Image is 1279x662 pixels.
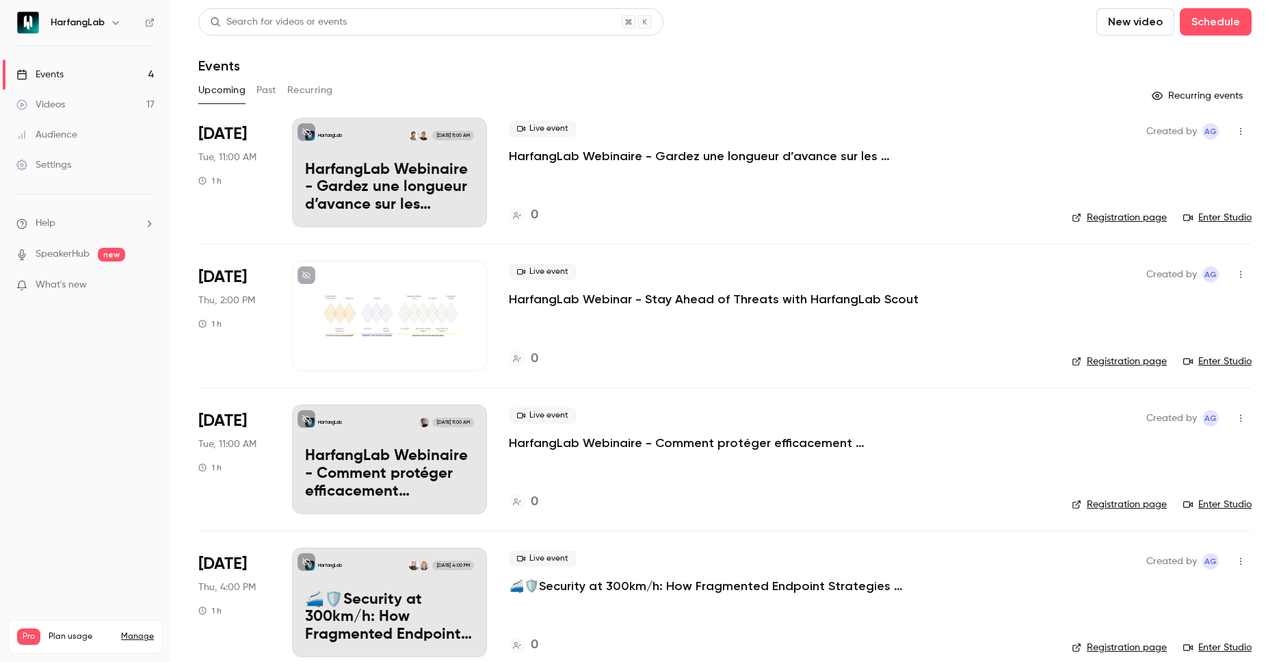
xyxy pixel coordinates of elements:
[1146,85,1252,107] button: Recurring events
[16,158,71,172] div: Settings
[1202,553,1219,570] span: Alexandre Gestat
[17,628,40,645] span: Pro
[318,562,342,569] p: HarfangLab
[16,216,155,231] li: help-dropdown-opener
[509,148,919,164] a: HarfangLab Webinaire - Gardez une longueur d’avance sur les menaces avec HarfangLab Scout
[292,118,487,227] a: HarfangLab Webinaire - Gardez une longueur d’avance sur les menaces avec HarfangLab ScoutHarfangL...
[17,12,39,34] img: HarfangLab
[1096,8,1174,36] button: New video
[292,548,487,657] a: 🚄🛡️Security at 300km/h: How Fragmented Endpoint Strategies Derail Attack Surface Management ?Harf...
[198,58,240,74] h1: Events
[509,407,577,424] span: Live event
[531,206,538,225] h4: 0
[318,419,342,426] p: HarfangLab
[1183,355,1252,368] a: Enter Studio
[98,248,125,262] span: new
[509,578,919,594] a: 🚄🛡️Security at 300km/h: How Fragmented Endpoint Strategies Derail Attack Surface Management ?
[198,605,222,616] div: 1 h
[1072,641,1167,654] a: Registration page
[509,435,919,451] a: HarfangLab Webinaire - Comment protéger efficacement l’enseignement supérieur contre les cyberatt...
[1180,8,1252,36] button: Schedule
[1204,266,1217,283] span: AG
[318,132,342,139] p: HarfangLab
[305,448,474,500] p: HarfangLab Webinaire - Comment protéger efficacement l’enseignement supérieur contre les cyberatt...
[1072,211,1167,225] a: Registration page
[16,68,64,81] div: Events
[432,131,473,140] span: [DATE] 11:00 AM
[198,581,256,594] span: Thu, 4:00 PM
[36,278,87,292] span: What's new
[531,636,538,654] h4: 0
[1146,553,1197,570] span: Created by
[531,493,538,511] h4: 0
[305,162,474,214] p: HarfangLab Webinaire - Gardez une longueur d’avance sur les menaces avec HarfangLab Scout
[198,318,222,329] div: 1 h
[509,636,538,654] a: 0
[419,418,429,427] img: Florian Le Roux
[409,561,419,570] img: Anouck Teiller
[432,561,473,570] span: [DATE] 4:00 PM
[509,291,919,307] a: HarfangLab Webinar - Stay Ahead of Threats with HarfangLab Scout
[509,550,577,567] span: Live event
[509,264,577,280] span: Live event
[432,418,473,427] span: [DATE] 11:00 AM
[1072,498,1167,511] a: Registration page
[16,128,77,142] div: Audience
[198,151,256,164] span: Tue, 11:00 AM
[1202,266,1219,283] span: Alexandre Gestat
[509,120,577,137] span: Live event
[292,405,487,514] a: HarfangLab Webinaire - Comment protéger efficacement l’enseignement supérieur contre les cyberatt...
[198,261,270,370] div: Oct 9 Thu, 2:00 PM (Europe/Paris)
[305,591,474,644] p: 🚄🛡️Security at 300km/h: How Fragmented Endpoint Strategies Derail Attack Surface Management ?
[531,350,538,368] h4: 0
[198,79,246,101] button: Upcoming
[409,131,419,140] img: Guillaume Ruty
[36,216,55,231] span: Help
[509,493,538,511] a: 0
[1072,355,1167,368] a: Registration page
[1146,123,1197,140] span: Created by
[121,631,154,642] a: Manage
[198,553,247,575] span: [DATE]
[509,350,538,368] a: 0
[1146,410,1197,427] span: Created by
[198,462,222,473] div: 1 h
[198,294,255,307] span: Thu, 2:00 PM
[36,247,90,262] a: SpeakerHub
[198,123,247,145] span: [DATE]
[1204,123,1217,140] span: AG
[198,118,270,227] div: Sep 9 Tue, 11:00 AM (Europe/Paris)
[198,437,256,451] span: Tue, 11:00 AM
[419,131,429,140] img: Alexandre Gestat
[1183,211,1252,225] a: Enter Studio
[1146,266,1197,283] span: Created by
[1183,498,1252,511] a: Enter Studio
[256,79,276,101] button: Past
[51,16,105,29] h6: HarfangLab
[198,410,247,432] span: [DATE]
[287,79,333,101] button: Recurring
[1204,410,1217,427] span: AG
[198,175,222,186] div: 1 h
[1202,123,1219,140] span: Alexandre Gestat
[16,98,65,112] div: Videos
[1183,641,1252,654] a: Enter Studio
[198,405,270,514] div: Oct 21 Tue, 11:00 AM (Europe/Paris)
[210,15,347,29] div: Search for videos or events
[49,631,113,642] span: Plan usage
[419,561,429,570] img: Allie Mellen
[1202,410,1219,427] span: Alexandre Gestat
[198,266,247,288] span: [DATE]
[138,279,155,292] iframe: Noticeable Trigger
[198,548,270,657] div: Nov 13 Thu, 4:00 PM (Europe/Paris)
[1204,553,1217,570] span: AG
[509,206,538,225] a: 0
